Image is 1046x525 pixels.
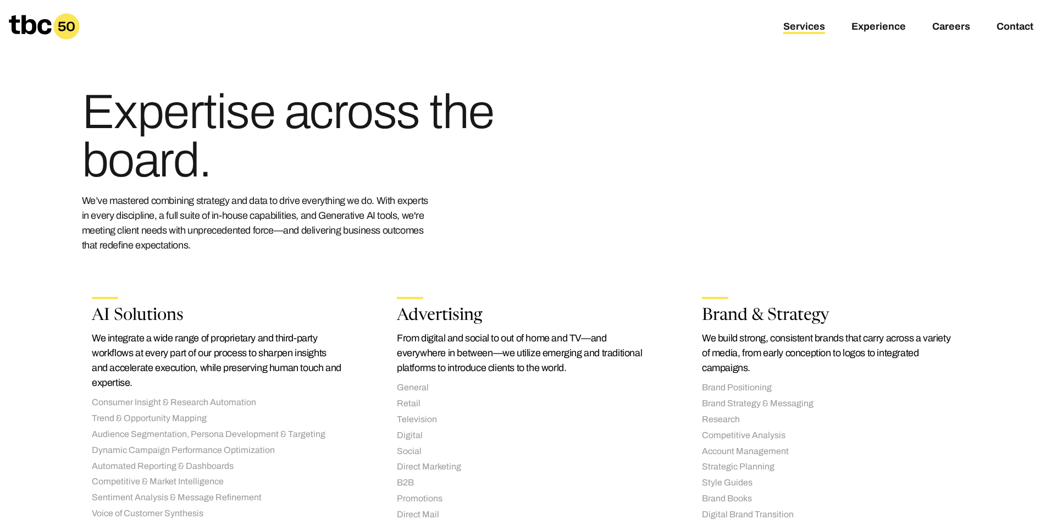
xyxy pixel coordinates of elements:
[92,331,344,390] p: We integrate a wide range of proprietary and third-party workflows at every part of our process t...
[397,308,649,324] h2: Advertising
[702,414,954,425] li: Research
[397,509,649,521] li: Direct Mail
[851,21,906,34] a: Experience
[397,382,649,394] li: General
[397,398,649,410] li: Retail
[82,88,504,185] h1: Expertise across the board.
[397,461,649,473] li: Direct Marketing
[92,445,344,456] li: Dynamic Campaign Performance Optimization
[702,477,954,489] li: Style Guides
[702,398,954,410] li: Brand Strategy & Messaging
[702,493,954,505] li: Brand Books
[932,21,970,34] a: Careers
[397,477,649,489] li: B2B
[702,461,954,473] li: Strategic Planning
[702,382,954,394] li: Brand Positioning
[92,397,344,408] li: Consumer Insight & Research Automation
[92,461,344,472] li: Automated Reporting & Dashboards
[702,430,954,441] li: Competitive Analysis
[397,446,649,457] li: Social
[397,331,649,375] p: From digital and social to out of home and TV—and everywhere in between—we utilize emerging and t...
[997,21,1033,34] a: Contact
[92,308,344,324] h2: AI Solutions
[702,331,954,375] p: We build strong, consistent brands that carry across a variety of media, from early conception to...
[397,430,649,441] li: Digital
[702,446,954,457] li: Account Management
[92,476,344,488] li: Competitive & Market Intelligence
[783,21,825,34] a: Services
[92,413,344,424] li: Trend & Opportunity Mapping
[9,13,80,40] a: Homepage
[92,429,344,440] li: Audience Segmentation, Persona Development & Targeting
[702,308,954,324] h2: Brand & Strategy
[92,508,344,520] li: Voice of Customer Synthesis
[397,493,649,505] li: Promotions
[397,414,649,425] li: Television
[92,492,344,504] li: Sentiment Analysis & Message Refinement
[702,509,954,521] li: Digital Brand Transition
[82,194,434,253] p: We’ve mastered combining strategy and data to drive everything we do. With experts in every disci...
